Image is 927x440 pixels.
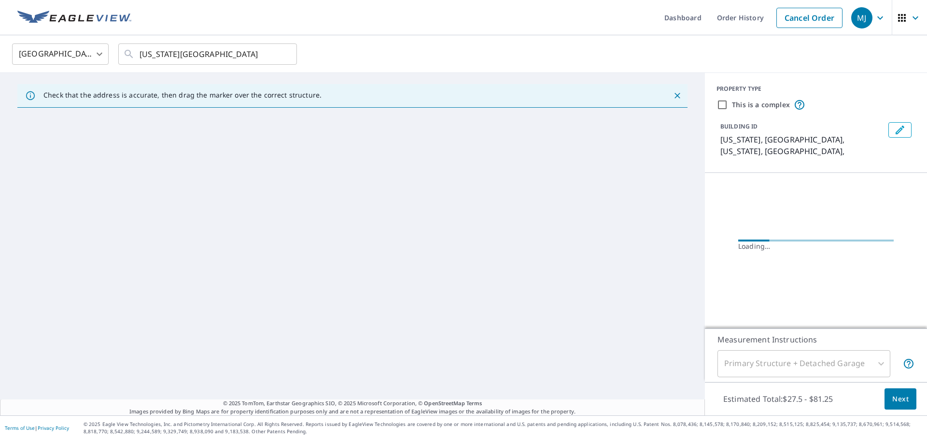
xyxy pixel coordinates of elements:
div: Loading… [738,241,894,251]
p: Estimated Total: $27.5 - $81.25 [716,388,841,410]
p: [US_STATE], [GEOGRAPHIC_DATA], [US_STATE], [GEOGRAPHIC_DATA], [720,134,885,157]
span: Next [892,393,909,405]
button: Edit building 1 [888,122,912,138]
label: This is a complex [732,100,790,110]
a: Terms [466,399,482,407]
a: Cancel Order [776,8,843,28]
p: BUILDING ID [720,122,758,130]
div: Primary Structure + Detached Garage [717,350,890,377]
p: © 2025 Eagle View Technologies, Inc. and Pictometry International Corp. All Rights Reserved. Repo... [84,421,922,435]
input: Search by address or latitude-longitude [140,41,277,68]
span: Your report will include the primary structure and a detached garage if one exists. [903,358,914,369]
img: EV Logo [17,11,131,25]
a: OpenStreetMap [424,399,464,407]
div: [GEOGRAPHIC_DATA] [12,41,109,68]
p: Check that the address is accurate, then drag the marker over the correct structure. [43,91,322,99]
button: Close [671,89,684,102]
span: © 2025 TomTom, Earthstar Geographics SIO, © 2025 Microsoft Corporation, © [223,399,482,408]
div: MJ [851,7,872,28]
p: | [5,425,69,431]
p: Measurement Instructions [717,334,914,345]
button: Next [885,388,916,410]
div: PROPERTY TYPE [716,85,915,93]
a: Privacy Policy [38,425,69,431]
a: Terms of Use [5,425,35,431]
